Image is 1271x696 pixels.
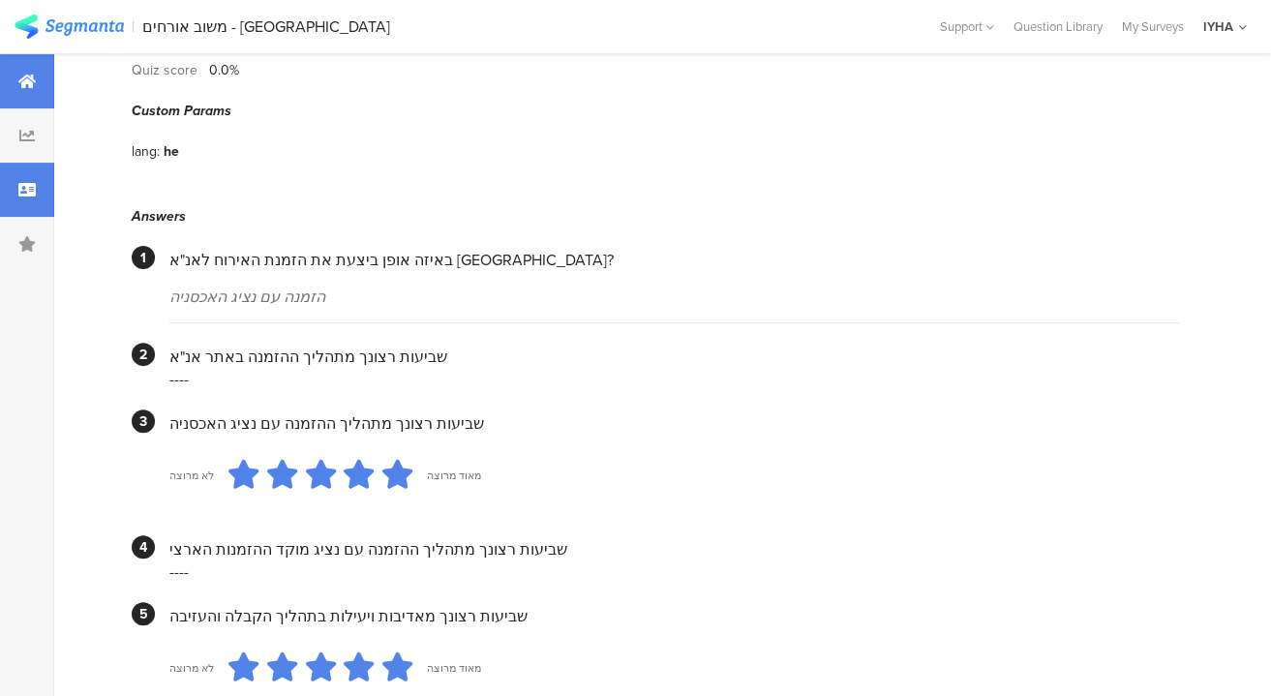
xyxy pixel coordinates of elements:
div: 5 [132,602,155,625]
div: משוב אורחים - [GEOGRAPHIC_DATA] [142,17,390,36]
div: Support [940,12,994,42]
a: Question Library [1004,17,1112,36]
div: | [132,15,135,38]
div: IYHA [1203,17,1233,36]
div: שביעות רצונך מאדיבות ויעילות בתהליך הקבלה והעזיבה [169,605,1179,627]
div: 2 [132,343,155,366]
div: לא מרוצה [169,660,214,676]
div: שביעות רצונך מתהליך ההזמנה עם נציג מוקד ההזמנות הארצי [169,538,1179,560]
div: lang: [132,141,164,162]
img: segmanta logo [15,15,124,39]
div: הזמנה עם נציג האכסניה [169,286,1179,308]
div: לא מרוצה [169,468,214,483]
div: 3 [132,409,155,433]
div: שביעות רצונך מתהליך ההזמנה באתר אנ"א [169,346,1179,368]
div: 4 [132,535,155,559]
div: 0.0% [209,60,239,80]
div: he [164,141,179,162]
div: Answers [132,206,1179,227]
div: שביעות רצונך מתהליך ההזמנה עם נציג האכסניה [169,412,1179,435]
div: Custom Params [132,101,1179,121]
a: My Surveys [1112,17,1194,36]
div: 1 [132,246,155,269]
div: Quiz score [132,60,209,80]
div: ---- [169,560,1179,583]
div: מאוד מרוצה [427,468,481,483]
div: באיזה אופן ביצעת את הזמנת האירוח לאנ"א [GEOGRAPHIC_DATA]? [169,249,1179,271]
div: מאוד מרוצה [427,660,481,676]
div: ---- [169,368,1179,390]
